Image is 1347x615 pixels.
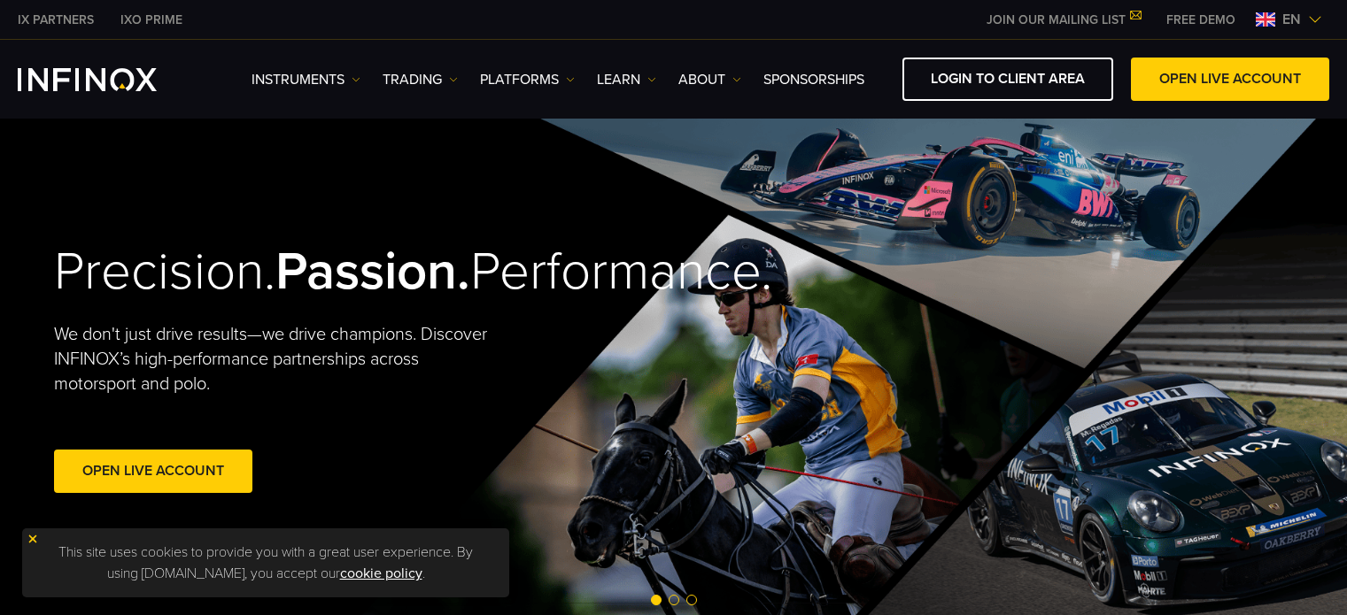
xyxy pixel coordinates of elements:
[340,565,422,582] a: cookie policy
[973,12,1153,27] a: JOIN OUR MAILING LIST
[678,69,741,90] a: ABOUT
[54,450,252,493] a: Open Live Account
[686,595,697,605] span: Go to slide 3
[4,11,107,29] a: INFINOX
[107,11,196,29] a: INFINOX
[27,533,39,545] img: yellow close icon
[669,595,679,605] span: Go to slide 2
[1153,11,1249,29] a: INFINOX MENU
[31,537,500,588] p: This site uses cookies to provide you with a great user experience. By using [DOMAIN_NAME], you a...
[480,69,575,90] a: PLATFORMS
[902,58,1113,101] a: LOGIN TO CLIENT AREA
[18,68,198,91] a: INFINOX Logo
[54,240,612,304] h2: Precision. Performance.
[54,322,500,396] p: We don't just drive results—we drive champions. Discover INFINOX’s high-performance partnerships ...
[1275,9,1308,30] span: en
[651,595,662,605] span: Go to slide 1
[383,69,458,90] a: TRADING
[275,240,470,304] strong: Passion.
[763,69,864,90] a: SPONSORSHIPS
[597,69,656,90] a: Learn
[252,69,360,90] a: Instruments
[1131,58,1329,101] a: OPEN LIVE ACCOUNT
